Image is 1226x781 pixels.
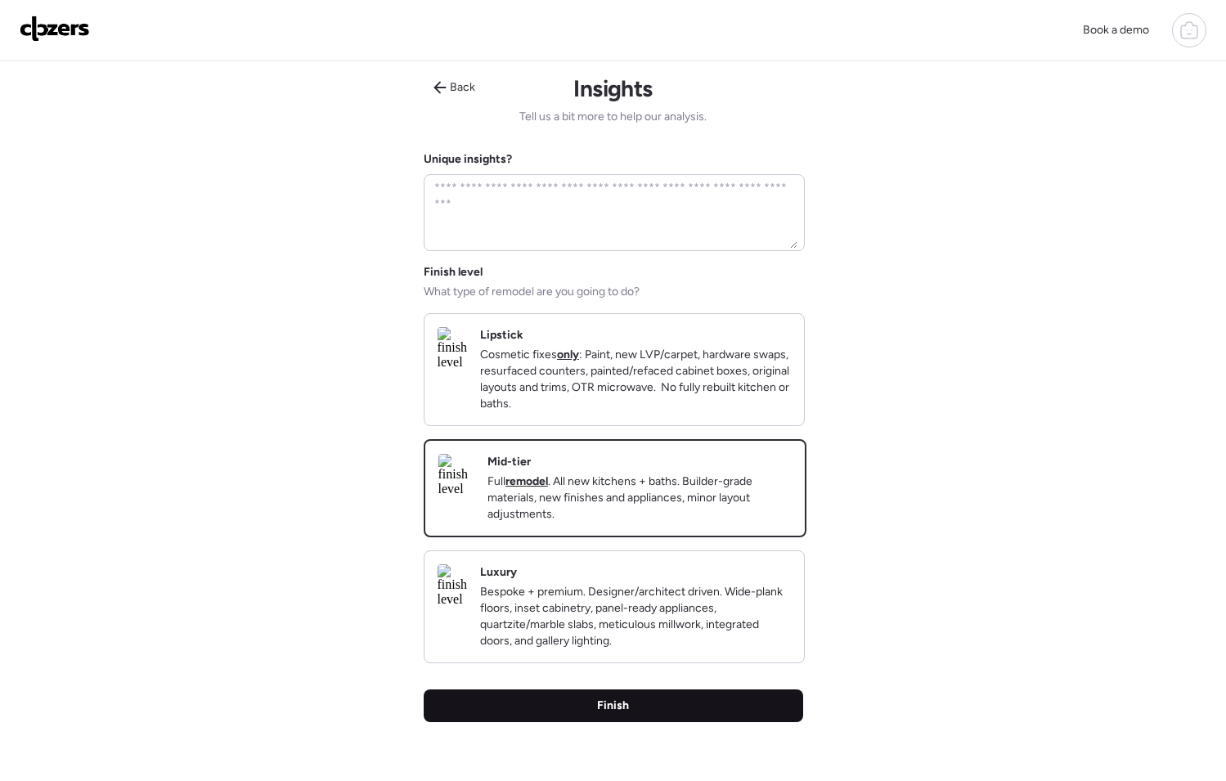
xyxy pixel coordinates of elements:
p: Full . All new kitchens + baths. Builder-grade materials, new finishes and appliances, minor layo... [487,474,792,523]
strong: remodel [505,474,548,488]
h2: Lipstick [480,327,523,343]
span: Book a demo [1083,23,1149,37]
p: Bespoke + premium. Designer/architect driven. Wide-plank floors, inset cabinetry, panel-ready app... [480,584,791,649]
span: Finish level [424,264,483,281]
img: finish level [438,564,467,607]
strong: only [557,348,579,361]
span: Finish [597,698,629,714]
img: Logo [20,16,90,42]
span: What type of remodel are you going to do? [424,284,640,300]
span: Tell us a bit more to help our analysis. [519,109,707,125]
img: finish level [438,327,467,370]
span: Back [450,79,475,96]
h2: Luxury [480,564,517,581]
img: finish level [438,454,474,496]
h1: Insights [573,74,653,102]
p: Cosmetic fixes : Paint, new LVP/carpet, hardware swaps, resurfaced counters, painted/refaced cabi... [480,347,791,412]
h2: Mid-tier [487,454,531,470]
label: Unique insights? [424,152,512,166]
